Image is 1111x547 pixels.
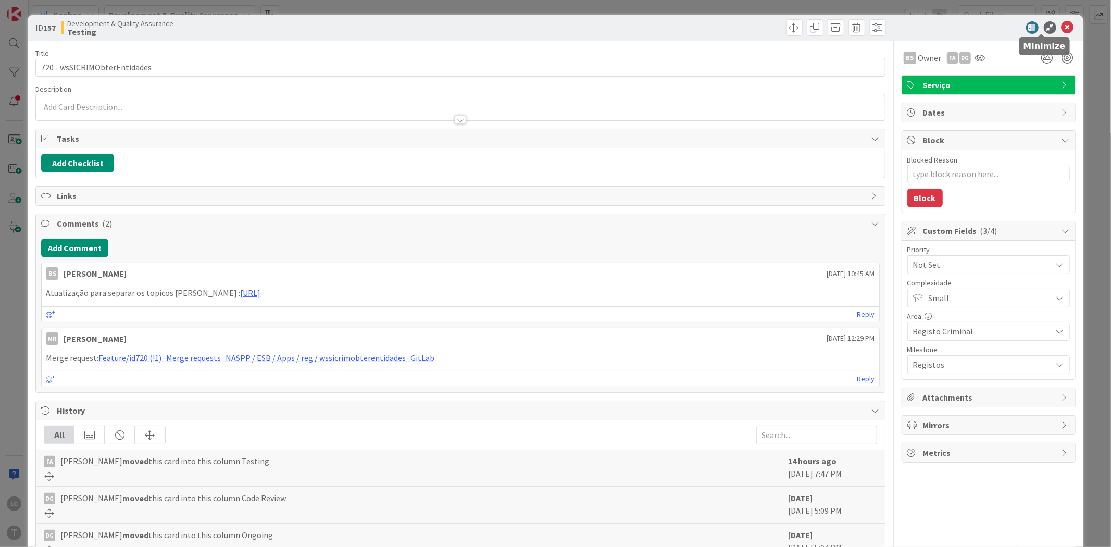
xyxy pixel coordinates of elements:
[923,446,1056,459] span: Metrics
[789,530,813,540] b: [DATE]
[904,52,916,64] div: BS
[857,372,875,386] a: Reply
[44,493,55,504] div: DG
[44,456,55,467] div: FA
[857,308,875,321] a: Reply
[57,404,866,417] span: History
[907,189,943,207] button: Block
[64,332,127,345] div: [PERSON_NAME]
[44,530,55,541] div: DG
[43,22,56,33] b: 157
[923,419,1056,431] span: Mirrors
[789,456,837,466] b: 14 hours ago
[923,391,1056,404] span: Attachments
[60,529,273,541] span: [PERSON_NAME] this card into this column Ongoing
[913,324,1046,339] span: Registo Criminal
[907,279,1070,287] div: Complexidade
[913,357,1046,372] span: Registos
[1023,41,1066,51] h5: Minimize
[827,333,875,344] span: [DATE] 12:29 PM
[67,19,173,28] span: Development & Quality Assurance
[35,21,56,34] span: ID
[756,426,877,444] input: Search...
[46,352,875,364] p: Merge request:
[64,267,127,280] div: [PERSON_NAME]
[929,291,1046,305] span: Small
[122,493,148,503] b: moved
[46,267,58,280] div: BS
[959,52,971,64] div: DG
[46,287,875,299] p: Atualização para separar os topicos [PERSON_NAME] :
[122,530,148,540] b: moved
[60,455,269,467] span: [PERSON_NAME] this card into this column Testing
[923,225,1056,237] span: Custom Fields
[35,48,49,58] label: Title
[46,332,58,345] div: MR
[789,493,813,503] b: [DATE]
[907,246,1070,253] div: Priority
[947,52,958,64] div: FA
[923,79,1056,91] span: Serviço
[923,134,1056,146] span: Block
[923,106,1056,119] span: Dates
[98,353,434,363] a: Feature/id720 (!1) · Merge requests · NASPP / ESB / Apps / reg / wssicrimobterentidades · GitLab
[57,190,866,202] span: Links
[918,52,942,64] span: Owner
[44,426,74,444] div: All
[827,268,875,279] span: [DATE] 10:45 AM
[60,492,286,504] span: [PERSON_NAME] this card into this column Code Review
[57,217,866,230] span: Comments
[789,455,877,481] div: [DATE] 7:47 PM
[35,84,71,94] span: Description
[41,154,114,172] button: Add Checklist
[980,226,997,236] span: ( 3/4 )
[102,218,112,229] span: ( 2 )
[240,288,260,298] a: [URL]
[35,58,885,77] input: type card name here...
[122,456,148,466] b: moved
[907,313,1070,320] div: Area
[907,346,1070,353] div: Milestone
[57,132,866,145] span: Tasks
[913,257,1046,272] span: Not Set
[41,239,108,257] button: Add Comment
[907,155,958,165] label: Blocked Reason
[789,492,877,518] div: [DATE] 5:09 PM
[67,28,173,36] b: Testing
